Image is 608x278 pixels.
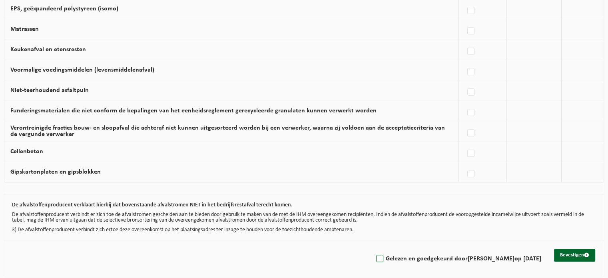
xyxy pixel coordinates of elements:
[468,256,514,262] strong: [PERSON_NAME]
[10,169,101,175] label: Gipskartonplaten en gipsblokken
[10,108,377,114] label: Funderingsmaterialen die niet conform de bepalingen van het eenheidsreglement gerecycleerde granu...
[12,202,293,208] b: De afvalstoffenproducent verklaart hierbij dat bovenstaande afvalstromen NIET in het bedrijfsrest...
[12,227,596,233] p: 3) De afvalstoffenproducent verbindt zich ertoe deze overeenkomst op het plaatsingsadres ter inza...
[12,212,596,223] p: De afvalstoffenproducent verbindt er zich toe de afvalstromen gescheiden aan te bieden door gebru...
[10,125,445,138] label: Verontreinigde fracties bouw- en sloopafval die achteraf niet kunnen uitgesorteerd worden bij een...
[10,6,118,12] label: EPS, geëxpandeerd polystyreen (isomo)
[554,249,595,262] button: Bevestigen
[10,87,89,94] label: Niet-teerhoudend asfaltpuin
[10,26,39,32] label: Matrassen
[10,148,43,155] label: Cellenbeton
[10,67,154,73] label: Voormalige voedingsmiddelen (levensmiddelenafval)
[375,253,541,265] label: Gelezen en goedgekeurd door op [DATE]
[10,46,86,53] label: Keukenafval en etensresten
